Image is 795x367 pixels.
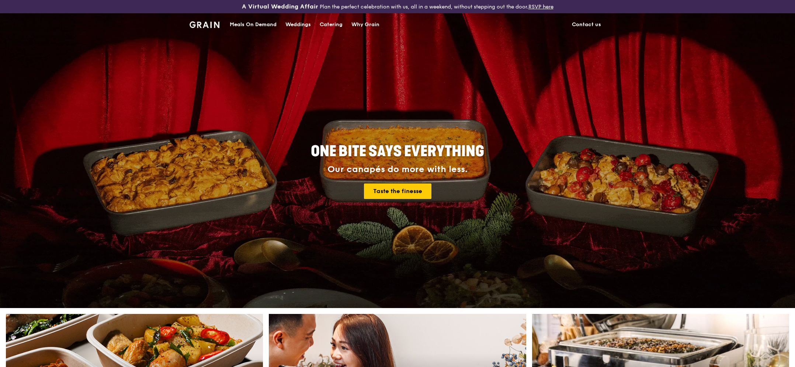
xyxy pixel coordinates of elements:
[567,14,605,36] a: Contact us
[185,3,610,10] div: Plan the perfect celebration with us, all in a weekend, without stepping out the door.
[311,143,484,160] span: ONE BITE SAYS EVERYTHING
[347,14,384,36] a: Why Grain
[190,21,219,28] img: Grain
[285,14,311,36] div: Weddings
[315,14,347,36] a: Catering
[351,14,379,36] div: Why Grain
[242,3,318,10] h3: A Virtual Wedding Affair
[281,14,315,36] a: Weddings
[528,4,553,10] a: RSVP here
[230,14,277,36] div: Meals On Demand
[265,164,530,175] div: Our canapés do more with less.
[190,13,219,35] a: GrainGrain
[364,183,431,199] a: Taste the finesse
[320,14,343,36] div: Catering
